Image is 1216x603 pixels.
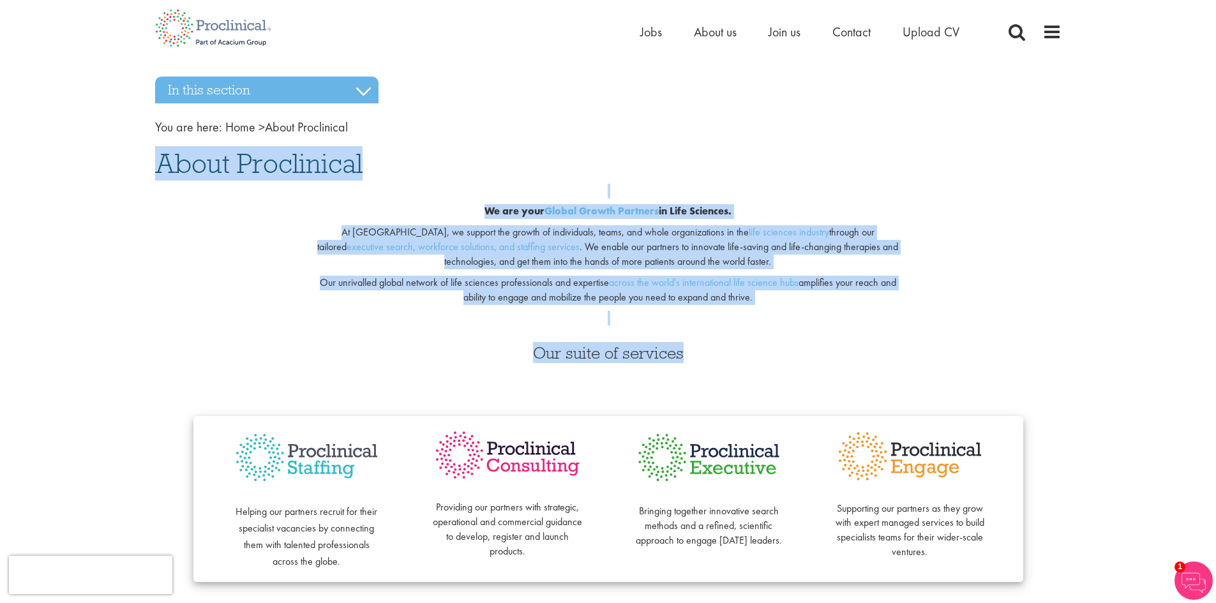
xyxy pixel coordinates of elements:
iframe: reCAPTCHA [9,556,172,594]
a: About us [694,24,737,40]
a: Jobs [640,24,662,40]
p: Providing our partners with strategic, operational and commercial guidance to develop, register a... [433,486,583,559]
a: Upload CV [903,24,959,40]
a: across the world's international life science hubs [609,276,799,289]
img: Proclinical Staffing [232,429,382,487]
img: Proclinical Executive [634,429,784,486]
span: About Proclinical [155,146,363,181]
p: Bringing together innovative search methods and a refined, scientific approach to engage [DATE] l... [634,489,784,547]
span: 1 [1175,562,1185,572]
img: Chatbot [1175,562,1213,600]
p: At [GEOGRAPHIC_DATA], we support the growth of individuals, teams, and whole organizations in the... [309,225,907,269]
span: You are here: [155,119,222,135]
a: life sciences industry [749,225,829,239]
a: executive search, workforce solutions, and staffing services [347,240,580,253]
p: Supporting our partners as they grow with expert managed services to build specialists teams for ... [835,487,985,560]
a: Global Growth Partners [544,204,659,218]
span: Helping our partners recruit for their specialist vacancies by connecting them with talented prof... [236,505,377,568]
a: Contact [832,24,871,40]
span: > [259,119,265,135]
img: Proclinical Consulting [433,429,583,482]
a: breadcrumb link to Home [225,119,255,135]
img: Proclinical Engage [835,429,985,484]
p: Our unrivalled global network of life sciences professionals and expertise amplifies your reach a... [309,276,907,305]
h3: Our suite of services [155,345,1062,361]
h3: In this section [155,77,379,103]
span: About Proclinical [225,119,348,135]
a: Join us [769,24,800,40]
b: We are your in Life Sciences. [484,204,732,218]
